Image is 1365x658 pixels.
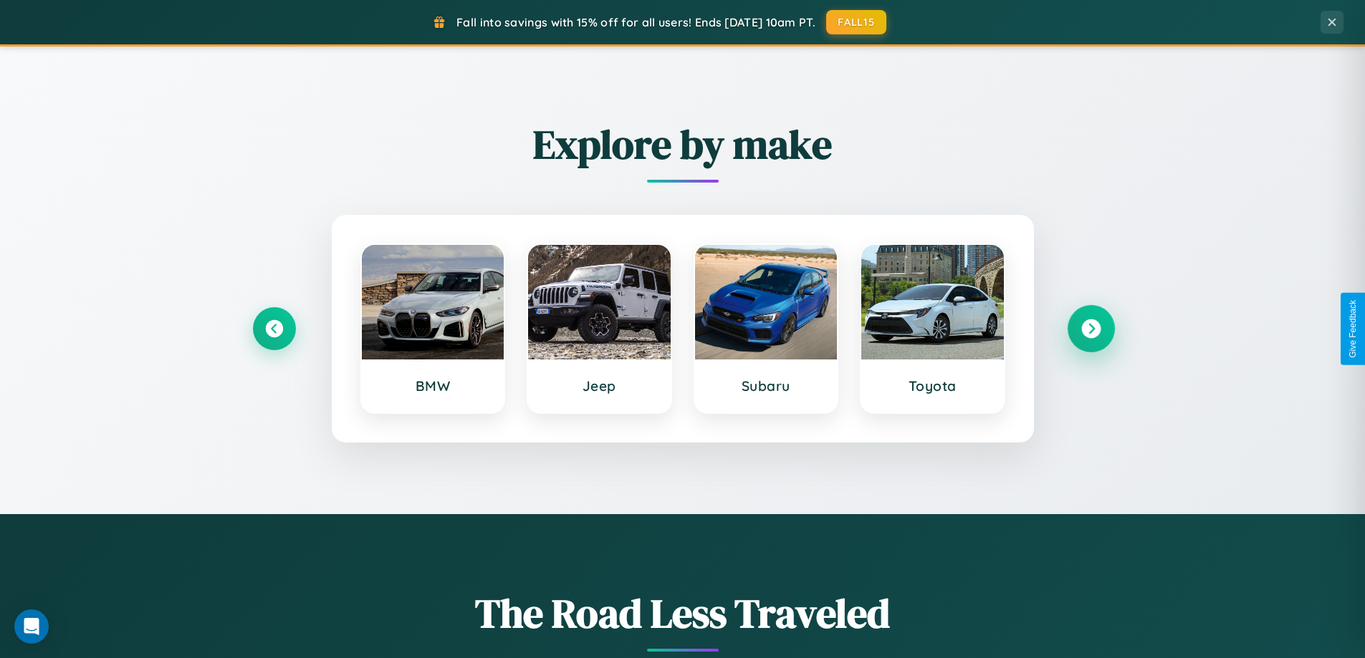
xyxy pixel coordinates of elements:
span: Fall into savings with 15% off for all users! Ends [DATE] 10am PT. [456,15,815,29]
button: FALL15 [826,10,886,34]
h3: Toyota [876,377,990,395]
div: Open Intercom Messenger [14,609,49,644]
h3: BMW [376,377,490,395]
h3: Subaru [709,377,823,395]
h3: Jeep [542,377,656,395]
h1: The Road Less Traveled [253,586,1113,641]
h2: Explore by make [253,117,1113,172]
div: Give Feedback [1348,300,1358,358]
